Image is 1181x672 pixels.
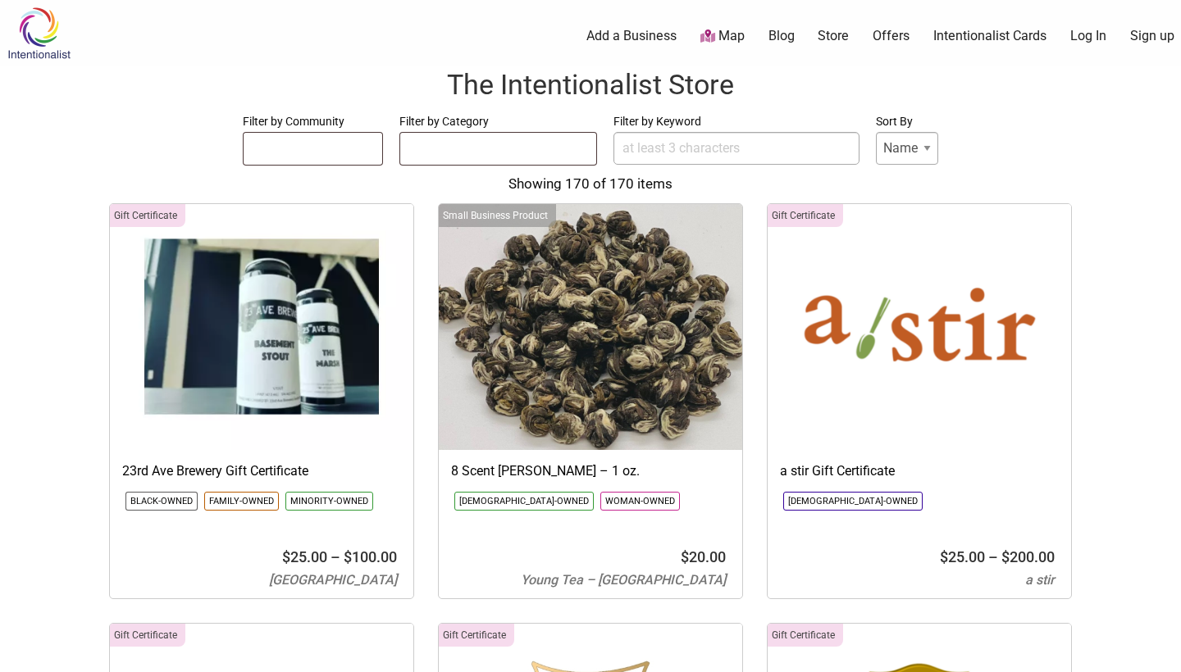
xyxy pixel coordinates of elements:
[700,27,745,46] a: Map
[16,174,1165,195] div: Showing 170 of 170 items
[269,572,397,588] span: [GEOGRAPHIC_DATA]
[681,548,726,565] bdi: 20.00
[933,27,1046,45] a: Intentionalist Cards
[110,624,185,647] div: Click to show only this category
[122,462,401,480] h3: 23rd Ave Brewery Gift Certificate
[16,66,1165,105] h1: The Intentionalist Store
[940,548,948,565] span: $
[613,132,860,165] input: at least 3 characters
[331,548,340,565] span: –
[451,462,730,480] h3: 8 Scent [PERSON_NAME] – 1 oz.
[768,624,843,647] div: Click to show only this category
[768,27,795,45] a: Blog
[681,548,689,565] span: $
[285,492,373,511] li: Click to show only this community
[125,492,198,511] li: Click to show only this community
[399,111,597,132] label: Filter by Category
[204,492,279,511] li: Click to show only this community
[1130,27,1174,45] a: Sign up
[586,27,677,45] a: Add a Business
[282,548,290,565] span: $
[940,548,985,565] bdi: 25.00
[439,624,514,647] div: Click to show only this category
[454,492,594,511] li: Click to show only this community
[282,548,327,565] bdi: 25.00
[873,27,910,45] a: Offers
[344,548,397,565] bdi: 100.00
[876,111,938,132] label: Sort By
[1025,572,1055,588] span: a stir
[344,548,352,565] span: $
[243,111,383,132] label: Filter by Community
[988,548,998,565] span: –
[439,204,556,227] div: Click to show only this category
[600,492,680,511] li: Click to show only this community
[521,572,726,588] span: Young Tea – [GEOGRAPHIC_DATA]
[768,204,843,227] div: Click to show only this category
[780,462,1059,480] h3: a stir Gift Certificate
[110,204,185,227] div: Click to show only this category
[613,111,860,132] label: Filter by Keyword
[1001,548,1055,565] bdi: 200.00
[439,204,742,450] img: Young Tea 8 Scent Jasmine Green Pearl
[1070,27,1106,45] a: Log In
[818,27,849,45] a: Store
[1001,548,1010,565] span: $
[783,492,923,511] li: Click to show only this community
